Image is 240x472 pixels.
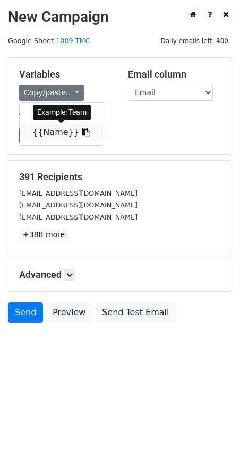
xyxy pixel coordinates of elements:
[128,69,221,80] h5: Email column
[19,69,112,80] h5: Variables
[157,37,232,45] a: Daily emails left: 400
[46,302,92,323] a: Preview
[19,171,221,183] h5: 391 Recipients
[95,302,176,323] a: Send Test Email
[8,302,43,323] a: Send
[19,189,138,197] small: [EMAIL_ADDRESS][DOMAIN_NAME]
[19,213,138,221] small: [EMAIL_ADDRESS][DOMAIN_NAME]
[33,105,91,120] div: Example: Team
[56,37,90,45] a: 1009 TMC
[157,35,232,47] span: Daily emails left: 400
[8,8,232,26] h2: New Campaign
[20,124,104,141] a: {{Name}}
[187,421,240,472] iframe: Chat Widget
[19,201,138,209] small: [EMAIL_ADDRESS][DOMAIN_NAME]
[8,37,90,45] small: Google Sheet:
[19,228,68,241] a: +388 more
[19,269,221,281] h5: Advanced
